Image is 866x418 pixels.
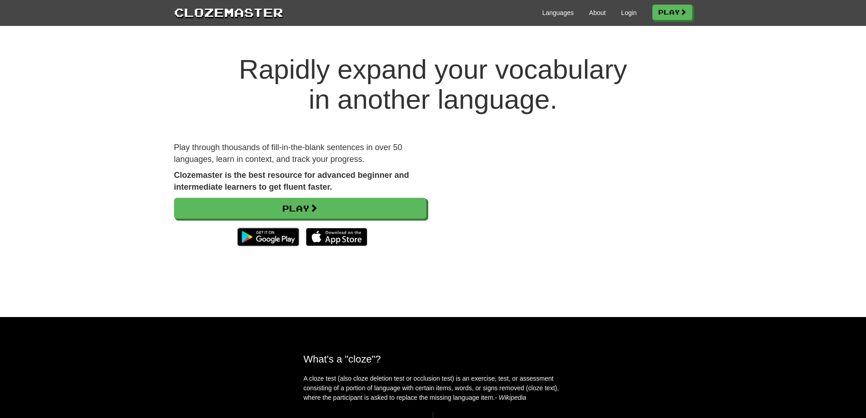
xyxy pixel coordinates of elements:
img: Get it on Google Play [233,223,303,251]
a: Clozemaster [174,4,283,20]
img: Download_on_the_App_Store_Badge_US-UK_135x40-25178aeef6eb6b83b96f5f2d004eda3bffbb37122de64afbaef7... [306,228,367,246]
p: Play through thousands of fill-in-the-blank sentences in over 50 languages, learn in context, and... [174,142,426,165]
em: - Wikipedia [495,394,526,401]
a: Languages [542,8,574,17]
a: Play [174,198,426,219]
a: About [589,8,606,17]
a: Login [621,8,636,17]
strong: Clozemaster is the best resource for advanced beginner and intermediate learners to get fluent fa... [174,171,409,191]
h2: What's a "cloze"? [304,353,563,365]
p: A cloze test (also cloze deletion test or occlusion test) is an exercise, test, or assessment con... [304,374,563,403]
a: Play [652,5,692,20]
